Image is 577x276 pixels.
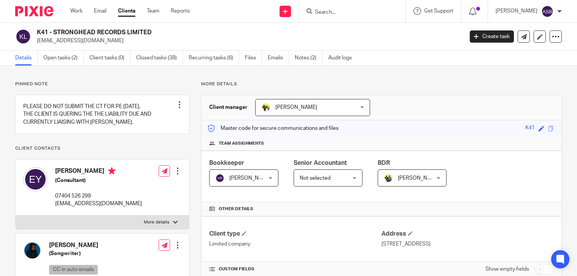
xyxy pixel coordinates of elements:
[144,219,169,225] p: More details
[215,174,224,183] img: svg%3E
[108,167,116,175] i: Primary
[49,241,136,249] h4: [PERSON_NAME]
[314,9,383,16] input: Search
[398,175,440,181] span: [PERSON_NAME]
[43,51,84,65] a: Open tasks (2)
[424,8,453,14] span: Get Support
[171,7,190,15] a: Reports
[294,160,347,166] span: Senior Accountant
[275,105,317,110] span: [PERSON_NAME]
[381,240,554,248] p: [STREET_ADDRESS]
[15,81,189,87] p: Pinned note
[89,51,130,65] a: Client tasks (0)
[49,265,98,274] p: CC in auto emails
[525,124,535,133] div: K41
[541,5,553,18] img: svg%3E
[485,265,529,273] label: Show empty fields
[136,51,183,65] a: Closed tasks (38)
[55,177,142,184] h5: (Consultant)
[15,29,31,45] img: svg%3E
[209,266,381,272] h4: CUSTOM FIELDS
[328,51,358,65] a: Audit logs
[229,175,271,181] span: [PERSON_NAME]
[207,124,339,132] p: Master code for secure communications and files
[201,81,562,87] p: More details
[209,230,381,238] h4: Client type
[300,175,331,181] span: Not selected
[55,167,142,177] h4: [PERSON_NAME]
[245,51,262,65] a: Files
[23,167,48,191] img: svg%3E
[209,240,381,248] p: Limited company
[219,140,264,147] span: Team assignments
[23,241,41,260] img: Emoseh%20Khamofu.jpg
[15,6,53,16] img: Pixie
[147,7,159,15] a: Team
[49,250,136,257] h5: (Songwriter)
[496,7,537,15] p: [PERSON_NAME]
[55,192,142,200] p: 07404 526 299
[37,29,374,37] h2: K41 - STRONGHEAD RECORDS LIMITED
[15,145,189,152] p: Client contacts
[209,104,248,111] h3: Client manager
[268,51,289,65] a: Emails
[189,51,239,65] a: Recurring tasks (6)
[37,37,458,45] p: [EMAIL_ADDRESS][DOMAIN_NAME]
[55,200,142,207] p: [EMAIL_ADDRESS][DOMAIN_NAME]
[70,7,83,15] a: Work
[118,7,135,15] a: Clients
[15,51,38,65] a: Details
[94,7,106,15] a: Email
[470,30,514,43] a: Create task
[219,206,253,212] span: Other details
[261,103,270,112] img: Carine-Starbridge.jpg
[378,160,390,166] span: BDR
[381,230,554,238] h4: Address
[384,174,393,183] img: Dennis-Starbridge.jpg
[209,160,244,166] span: Bookkeeper
[295,51,323,65] a: Notes (2)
